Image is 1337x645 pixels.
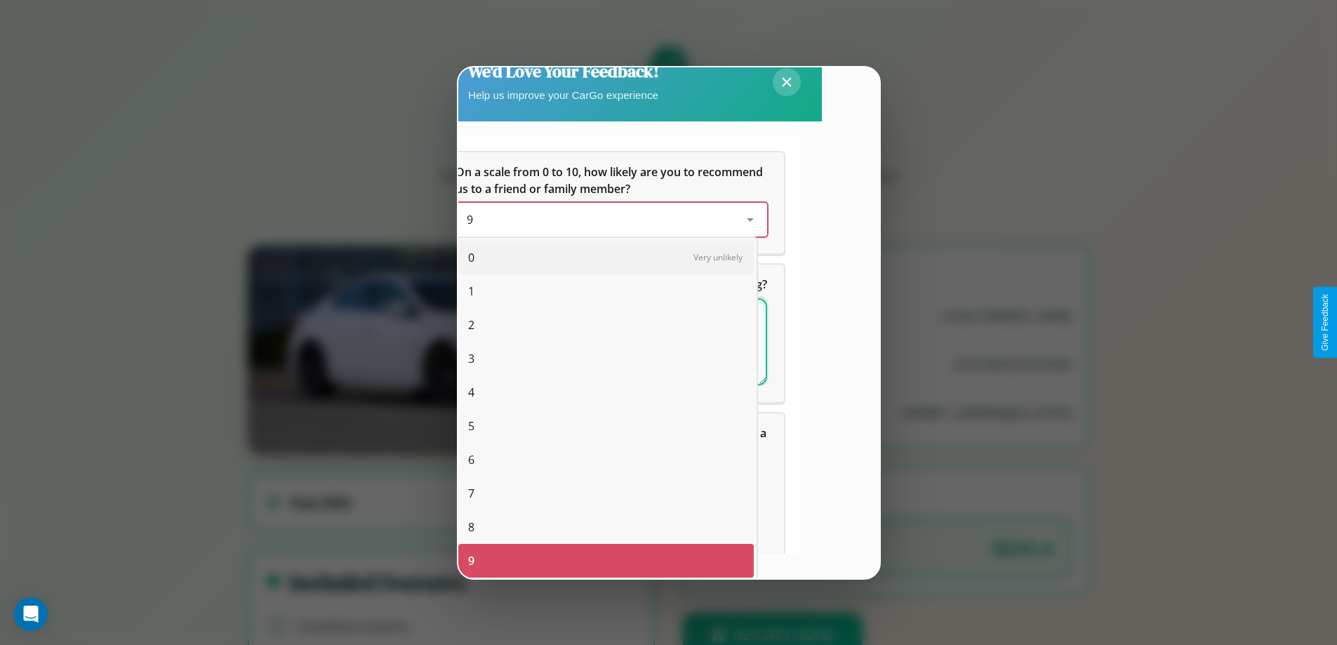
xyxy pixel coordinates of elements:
div: 1 [458,274,754,308]
div: Open Intercom Messenger [14,597,48,631]
div: 9 [458,544,754,578]
div: On a scale from 0 to 10, how likely are you to recommend us to a friend or family member? [439,152,784,253]
span: 7 [468,485,474,502]
span: 5 [468,418,474,434]
div: 7 [458,477,754,510]
div: 8 [458,510,754,544]
span: 1 [468,283,474,300]
p: Help us improve your CarGo experience [468,86,659,105]
div: On a scale from 0 to 10, how likely are you to recommend us to a friend or family member? [455,203,767,237]
div: 3 [458,342,754,375]
span: 6 [468,451,474,468]
h2: We'd Love Your Feedback! [468,60,659,83]
span: Which of the following features do you value the most in a vehicle? [455,425,769,458]
div: 4 [458,375,754,409]
span: 8 [468,519,474,536]
span: 9 [468,552,474,569]
span: Very unlikely [693,251,743,263]
div: Give Feedback [1320,294,1330,351]
span: What can we do to make your experience more satisfying? [455,277,767,292]
span: 4 [468,384,474,401]
span: 0 [468,249,474,266]
div: 0 [458,241,754,274]
span: 3 [468,350,474,367]
div: 5 [458,409,754,443]
span: On a scale from 0 to 10, how likely are you to recommend us to a friend or family member? [455,164,766,197]
div: 10 [458,578,754,611]
div: 2 [458,308,754,342]
h5: On a scale from 0 to 10, how likely are you to recommend us to a friend or family member? [455,164,767,197]
span: 2 [468,317,474,333]
div: 6 [458,443,754,477]
span: 9 [467,212,473,227]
